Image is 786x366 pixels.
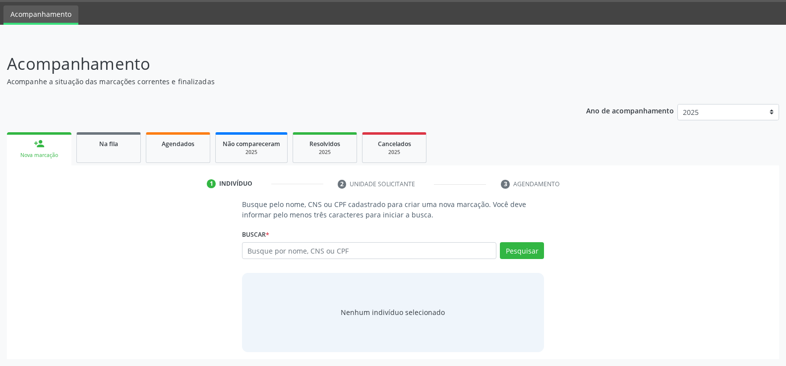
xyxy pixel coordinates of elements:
span: Na fila [99,140,118,148]
p: Ano de acompanhamento [586,104,674,116]
div: person_add [34,138,45,149]
span: Resolvidos [309,140,340,148]
p: Acompanhamento [7,52,547,76]
input: Busque por nome, CNS ou CPF [242,242,496,259]
span: Agendados [162,140,194,148]
div: 2025 [223,149,280,156]
label: Buscar [242,227,269,242]
p: Acompanhe a situação das marcações correntes e finalizadas [7,76,547,87]
div: 2025 [300,149,350,156]
div: Nova marcação [14,152,64,159]
div: 2025 [369,149,419,156]
a: Acompanhamento [3,5,78,25]
button: Pesquisar [500,242,544,259]
span: Cancelados [378,140,411,148]
span: Não compareceram [223,140,280,148]
div: 1 [207,179,216,188]
p: Busque pelo nome, CNS ou CPF cadastrado para criar uma nova marcação. Você deve informar pelo men... [242,199,544,220]
div: Nenhum indivíduo selecionado [341,307,445,317]
div: Indivíduo [219,179,252,188]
